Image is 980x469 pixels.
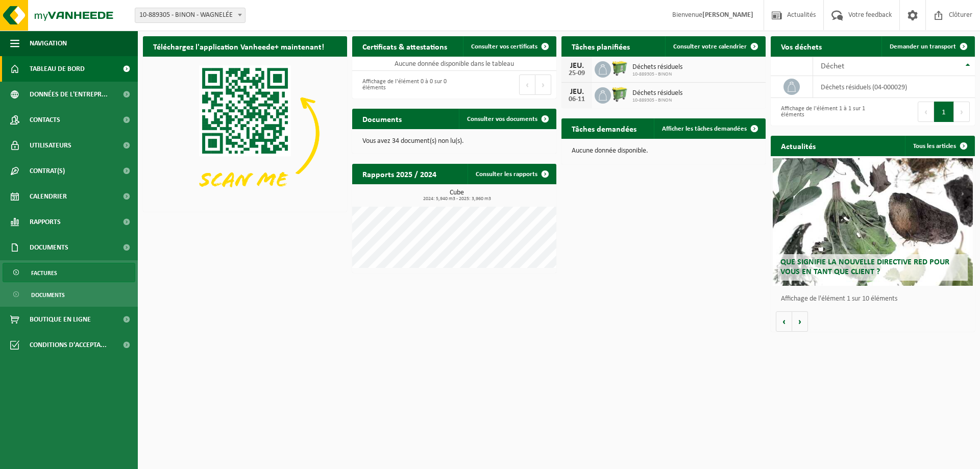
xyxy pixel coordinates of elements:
span: Que signifie la nouvelle directive RED pour vous en tant que client ? [780,258,949,276]
td: déchets résiduels (04-000029) [813,76,975,98]
span: Consulter vos certificats [471,43,537,50]
img: WB-0660-HPE-GN-50 [611,86,628,103]
span: 10-889305 - BINON [632,71,682,78]
span: Déchets résiduels [632,89,682,97]
h2: Tâches planifiées [561,36,640,56]
span: 10-889305 - BINON [632,97,682,104]
button: Volgende [792,311,808,332]
h2: Rapports 2025 / 2024 [352,164,447,184]
div: 25-09 [567,70,587,77]
span: Afficher les tâches demandées [662,126,747,132]
a: Que signifie la nouvelle directive RED pour vous en tant que client ? [773,158,973,286]
a: Consulter les rapports [468,164,555,184]
a: Documents [3,285,135,304]
span: Contacts [30,107,60,133]
p: Vous avez 34 document(s) non lu(s). [362,138,546,145]
span: Conditions d'accepta... [30,332,107,358]
span: Contrat(s) [30,158,65,184]
span: Calendrier [30,184,67,209]
button: Previous [519,75,535,95]
a: Consulter vos certificats [463,36,555,57]
div: JEU. [567,62,587,70]
h2: Actualités [771,136,826,156]
span: Déchet [821,62,844,70]
span: Factures [31,263,57,283]
img: Download de VHEPlus App [143,57,347,210]
h3: Cube [357,189,556,202]
span: Demander un transport [890,43,956,50]
button: 1 [934,102,954,122]
strong: [PERSON_NAME] [702,11,753,19]
p: Aucune donnée disponible. [572,147,755,155]
a: Demander un transport [881,36,974,57]
h2: Documents [352,109,412,129]
a: Tous les articles [905,136,974,156]
td: Aucune donnée disponible dans le tableau [352,57,556,71]
span: Données de l'entrepr... [30,82,108,107]
a: Consulter votre calendrier [665,36,765,57]
span: 10-889305 - BINON - WAGNELÉE [135,8,245,22]
h2: Téléchargez l'application Vanheede+ maintenant! [143,36,334,56]
h2: Vos déchets [771,36,832,56]
span: Consulter votre calendrier [673,43,747,50]
span: Consulter vos documents [467,116,537,122]
a: Afficher les tâches demandées [654,118,765,139]
span: Documents [30,235,68,260]
span: Déchets résiduels [632,63,682,71]
span: Rapports [30,209,61,235]
img: WB-0660-HPE-GN-50 [611,60,628,77]
span: Utilisateurs [30,133,71,158]
div: 06-11 [567,96,587,103]
h2: Tâches demandées [561,118,647,138]
h2: Certificats & attestations [352,36,457,56]
button: Next [535,75,551,95]
button: Vorige [776,311,792,332]
a: Factures [3,263,135,282]
div: Affichage de l'élément 0 à 0 sur 0 éléments [357,73,449,96]
span: Tableau de bord [30,56,85,82]
button: Previous [918,102,934,122]
span: Boutique en ligne [30,307,91,332]
span: Documents [31,285,65,305]
span: Navigation [30,31,67,56]
div: Affichage de l'élément 1 à 1 sur 1 éléments [776,101,868,123]
span: 10-889305 - BINON - WAGNELÉE [135,8,246,23]
div: JEU. [567,88,587,96]
span: 2024: 5,940 m3 - 2025: 3,960 m3 [357,196,556,202]
p: Affichage de l'élément 1 sur 10 éléments [781,295,970,303]
button: Next [954,102,970,122]
a: Consulter vos documents [459,109,555,129]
